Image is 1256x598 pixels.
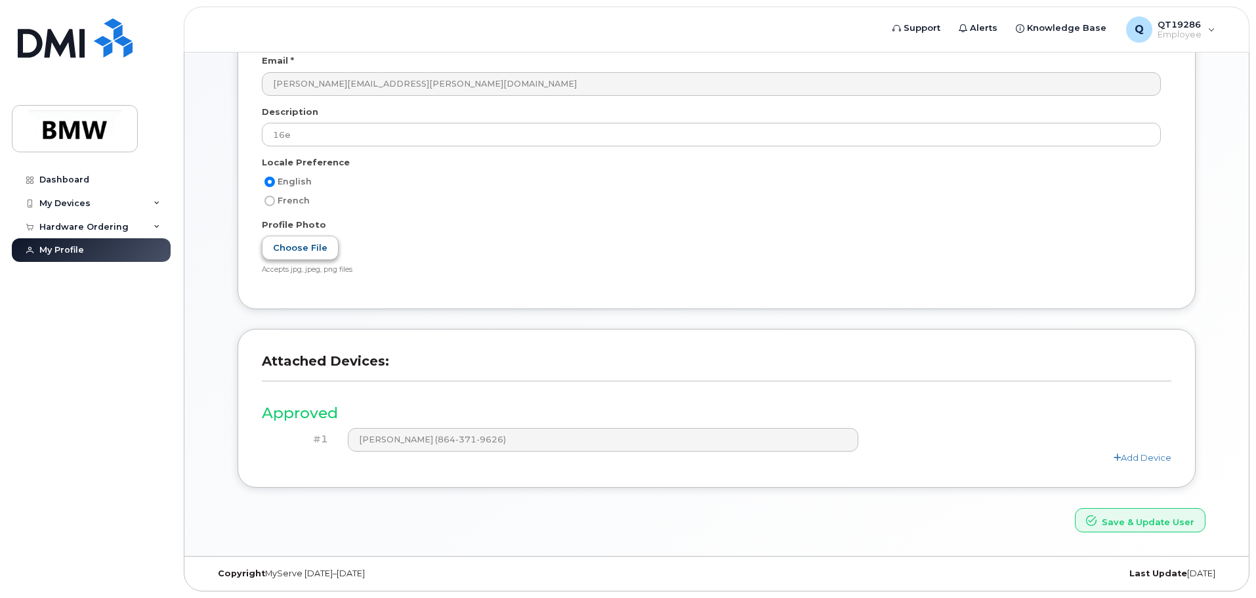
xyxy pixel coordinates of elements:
[262,265,1161,275] div: Accepts jpg, jpeg, png files
[1117,16,1225,43] div: QT19286
[262,236,339,260] label: Choose File
[262,106,318,118] label: Description
[272,434,328,445] h4: #1
[218,568,265,578] strong: Copyright
[1114,452,1171,463] a: Add Device
[883,15,950,41] a: Support
[950,15,1007,41] a: Alerts
[262,353,1171,381] h3: Attached Devices:
[970,22,997,35] span: Alerts
[1007,15,1116,41] a: Knowledge Base
[1158,19,1202,30] span: QT19286
[264,196,275,206] input: French
[1199,541,1246,588] iframe: Messenger Launcher
[264,177,275,187] input: English
[1158,30,1202,40] span: Employee
[886,568,1225,579] div: [DATE]
[262,54,294,67] label: Email *
[1135,22,1144,37] span: Q
[262,219,326,231] label: Profile Photo
[262,156,350,169] label: Locale Preference
[1129,568,1187,578] strong: Last Update
[208,568,547,579] div: MyServe [DATE]–[DATE]
[262,405,1171,421] h3: Approved
[904,22,940,35] span: Support
[1027,22,1106,35] span: Knowledge Base
[278,177,312,186] span: English
[278,196,310,205] span: French
[1075,508,1205,532] button: Save & Update User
